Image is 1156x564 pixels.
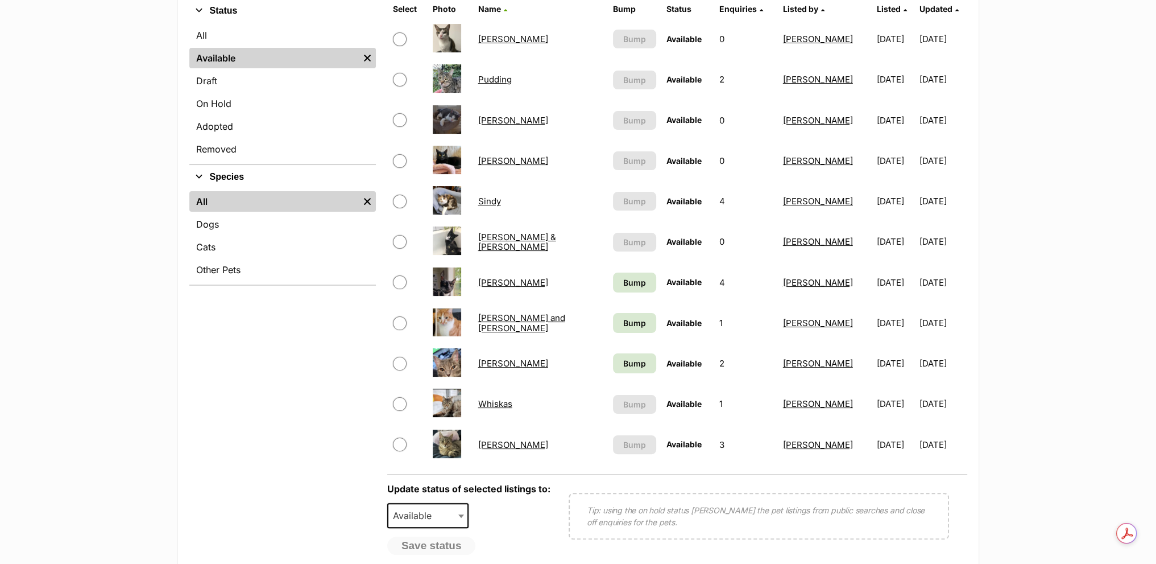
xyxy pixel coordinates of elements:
[478,277,548,288] a: [PERSON_NAME]
[189,139,376,159] a: Removed
[478,196,501,207] a: Sindy
[666,237,702,246] span: Available
[919,4,952,14] span: Updated
[666,196,702,206] span: Available
[623,114,646,126] span: Bump
[189,260,376,280] a: Other Pets
[919,344,966,383] td: [DATE]
[666,34,702,44] span: Available
[623,398,646,410] span: Bump
[715,19,777,59] td: 0
[783,439,853,450] a: [PERSON_NAME]
[872,344,918,383] td: [DATE]
[666,115,702,125] span: Available
[189,3,376,18] button: Status
[877,4,901,14] span: Listed
[189,170,376,184] button: Species
[715,222,777,261] td: 0
[666,75,702,84] span: Available
[919,19,966,59] td: [DATE]
[189,23,376,164] div: Status
[783,277,853,288] a: [PERSON_NAME]
[478,115,548,126] a: [PERSON_NAME]
[919,384,966,423] td: [DATE]
[613,111,656,130] button: Bump
[359,191,376,212] a: Remove filter
[189,191,359,212] a: All
[783,318,853,328] a: [PERSON_NAME]
[623,74,646,86] span: Bump
[919,222,966,261] td: [DATE]
[919,263,966,302] td: [DATE]
[613,233,656,252] button: Bump
[189,48,359,68] a: Available
[715,303,777,343] td: 1
[189,237,376,257] a: Cats
[666,359,702,368] span: Available
[783,4,818,14] span: Listed by
[872,384,918,423] td: [DATE]
[387,483,550,495] label: Update status of selected listings to:
[919,425,966,464] td: [DATE]
[189,214,376,234] a: Dogs
[623,277,646,289] span: Bump
[719,4,763,14] a: Enquiries
[478,34,548,44] a: [PERSON_NAME]
[478,232,556,252] a: [PERSON_NAME] & [PERSON_NAME]
[783,74,853,85] a: [PERSON_NAME]
[478,74,512,85] a: Pudding
[719,4,757,14] span: translation missing: en.admin.listings.index.attributes.enquiries
[623,33,646,45] span: Bump
[715,344,777,383] td: 2
[478,312,565,333] a: [PERSON_NAME] and [PERSON_NAME]
[189,71,376,91] a: Draft
[359,48,376,68] a: Remove filter
[872,182,918,221] td: [DATE]
[919,60,966,99] td: [DATE]
[478,398,512,409] a: Whiskas
[613,395,656,414] button: Bump
[783,155,853,166] a: [PERSON_NAME]
[877,4,907,14] a: Listed
[783,196,853,207] a: [PERSON_NAME]
[872,222,918,261] td: [DATE]
[613,151,656,170] button: Bump
[919,141,966,180] td: [DATE]
[715,384,777,423] td: 1
[613,71,656,89] button: Bump
[623,317,646,329] span: Bump
[919,101,966,140] td: [DATE]
[715,263,777,302] td: 4
[478,439,548,450] a: [PERSON_NAME]
[872,303,918,343] td: [DATE]
[613,273,656,293] a: Bump
[478,358,548,369] a: [PERSON_NAME]
[715,60,777,99] td: 2
[666,399,702,409] span: Available
[387,503,469,528] span: Available
[613,353,656,373] a: Bump
[666,156,702,166] span: Available
[872,263,918,302] td: [DATE]
[715,101,777,140] td: 0
[623,195,646,207] span: Bump
[872,425,918,464] td: [DATE]
[919,4,959,14] a: Updated
[189,189,376,285] div: Species
[613,435,656,454] button: Bump
[783,398,853,409] a: [PERSON_NAME]
[623,236,646,248] span: Bump
[189,116,376,137] a: Adopted
[587,504,931,528] p: Tip: using the on hold status [PERSON_NAME] the pet listings from public searches and close off e...
[872,141,918,180] td: [DATE]
[478,155,548,166] a: [PERSON_NAME]
[666,277,702,287] span: Available
[919,303,966,343] td: [DATE]
[387,537,476,555] button: Save status
[613,313,656,333] a: Bump
[478,4,501,14] span: Name
[388,508,443,524] span: Available
[433,64,461,93] img: Pudding
[613,192,656,211] button: Bump
[478,4,507,14] a: Name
